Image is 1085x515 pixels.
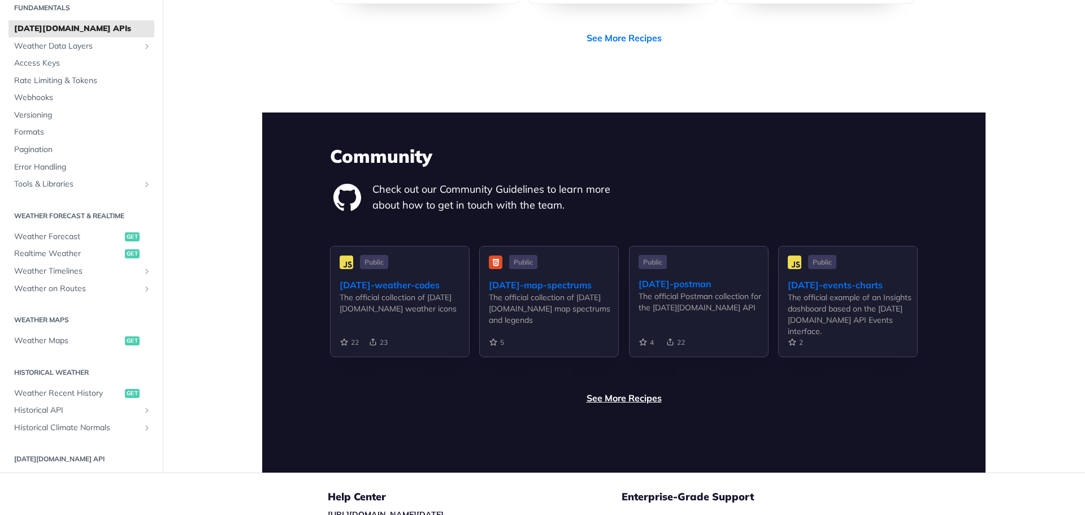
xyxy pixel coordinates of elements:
a: [DATE][DOMAIN_NAME] APIs [8,20,154,37]
a: Weather TimelinesShow subpages for Weather Timelines [8,263,154,280]
p: Check out our Community Guidelines to learn more about how to get in touch with the team. [372,181,624,213]
span: Weather on Routes [14,283,140,294]
div: [DATE]-postman [639,277,768,291]
span: Rate Limiting & Tokens [14,75,151,86]
span: Access Keys [14,58,151,69]
h2: Fundamentals [8,3,154,13]
a: Weather Mapsget [8,332,154,349]
a: Public [DATE]-map-spectrums The official collection of [DATE][DOMAIN_NAME] map spectrums and legends [479,246,619,375]
a: Public [DATE]-postman The official Postman collection for the [DATE][DOMAIN_NAME] API [629,246,769,375]
div: The official collection of [DATE][DOMAIN_NAME] weather icons [340,292,469,314]
span: Tools & Libraries [14,179,140,190]
span: Public [360,255,388,269]
h3: Community [330,144,918,168]
a: Weather Forecastget [8,228,154,245]
a: Public [DATE]-events-charts The official example of an Insights dashboard based on the [DATE][DOM... [778,246,918,375]
h2: Weather Maps [8,315,154,325]
span: Formats [14,127,151,138]
span: Weather Maps [14,335,122,347]
span: get [125,249,140,258]
span: [DATE][DOMAIN_NAME] APIs [14,23,151,34]
div: [DATE]-events-charts [788,278,917,292]
a: Error Handling [8,159,154,176]
span: Historical API [14,405,140,416]
span: get [125,336,140,345]
a: Rate Limiting & Tokens [8,72,154,89]
span: Error Handling [14,162,151,173]
a: See More Recipes [587,31,662,45]
span: Pagination [14,144,151,155]
button: Show subpages for Historical API [142,406,151,415]
span: Weather Forecast [14,231,122,243]
h2: Historical Weather [8,367,154,377]
h2: Weather Forecast & realtime [8,211,154,221]
h5: Enterprise-Grade Support [622,490,886,504]
h5: Help Center [328,490,622,504]
span: Weather Data Layers [14,40,140,51]
a: Historical APIShow subpages for Historical API [8,402,154,419]
a: Realtime Weatherget [8,245,154,262]
span: Historical Climate Normals [14,422,140,434]
button: Show subpages for Weather Timelines [142,267,151,276]
a: Historical Climate NormalsShow subpages for Historical Climate Normals [8,419,154,436]
a: Access Keys [8,55,154,72]
a: Tools & LibrariesShow subpages for Tools & Libraries [8,176,154,193]
button: Show subpages for Historical Climate Normals [142,423,151,432]
div: [DATE]-map-spectrums [489,278,618,292]
div: The official example of an Insights dashboard based on the [DATE][DOMAIN_NAME] API Events interface. [788,292,917,337]
a: Weather Data LayersShow subpages for Weather Data Layers [8,37,154,54]
button: Show subpages for Weather Data Layers [142,41,151,50]
button: Show subpages for Weather on Routes [142,284,151,293]
span: Public [808,255,836,269]
span: Weather Timelines [14,266,140,277]
div: The official Postman collection for the [DATE][DOMAIN_NAME] API [639,291,768,313]
span: get [125,388,140,397]
span: Realtime Weather [14,248,122,259]
h2: [DATE][DOMAIN_NAME] API [8,454,154,464]
span: Weather Recent History [14,387,122,399]
a: Weather Recent Historyget [8,384,154,401]
a: Formats [8,124,154,141]
span: Public [509,255,537,269]
a: Weather on RoutesShow subpages for Weather on Routes [8,280,154,297]
div: [DATE]-weather-codes [340,278,469,292]
a: See More Recipes [587,391,662,405]
a: Public [DATE]-weather-codes The official collection of [DATE][DOMAIN_NAME] weather icons [330,246,470,375]
span: Webhooks [14,92,151,103]
span: Public [639,255,667,269]
span: get [125,232,140,241]
span: Versioning [14,110,151,121]
a: Webhooks [8,89,154,106]
button: Show subpages for Tools & Libraries [142,180,151,189]
a: Versioning [8,107,154,124]
a: Pagination [8,141,154,158]
div: The official collection of [DATE][DOMAIN_NAME] map spectrums and legends [489,292,618,326]
a: Locations APIShow subpages for Locations API [8,471,154,488]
